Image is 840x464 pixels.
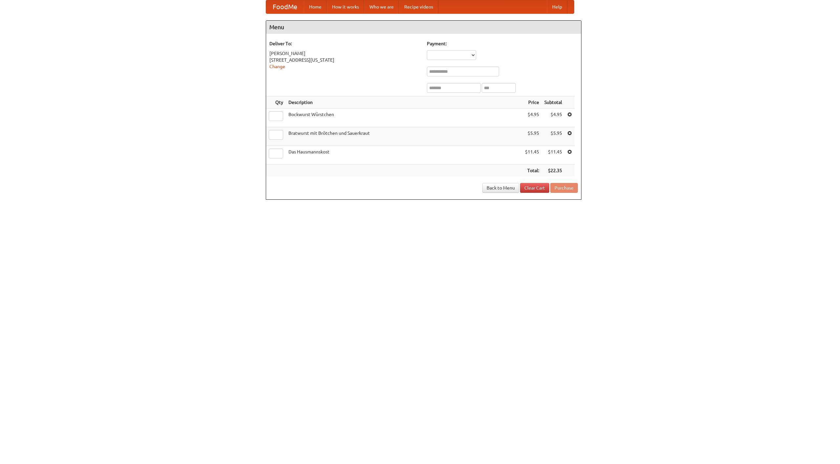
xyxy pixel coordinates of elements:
[542,146,565,165] td: $11.45
[520,183,549,193] a: Clear Cart
[522,109,542,127] td: $4.95
[482,183,519,193] a: Back to Menu
[399,0,438,13] a: Recipe videos
[269,40,420,47] h5: Deliver To:
[266,96,286,109] th: Qty
[547,0,567,13] a: Help
[266,21,581,34] h4: Menu
[542,96,565,109] th: Subtotal
[522,146,542,165] td: $11.45
[427,40,578,47] h5: Payment:
[327,0,364,13] a: How it works
[286,96,522,109] th: Description
[542,127,565,146] td: $5.95
[542,165,565,177] th: $22.35
[304,0,327,13] a: Home
[269,64,285,69] a: Change
[522,96,542,109] th: Price
[286,109,522,127] td: Bockwurst Würstchen
[286,146,522,165] td: Das Hausmannskost
[364,0,399,13] a: Who we are
[522,165,542,177] th: Total:
[269,50,420,57] div: [PERSON_NAME]
[266,0,304,13] a: FoodMe
[269,57,420,63] div: [STREET_ADDRESS][US_STATE]
[542,109,565,127] td: $4.95
[522,127,542,146] td: $5.95
[550,183,578,193] button: Purchase
[286,127,522,146] td: Bratwurst mit Brötchen und Sauerkraut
